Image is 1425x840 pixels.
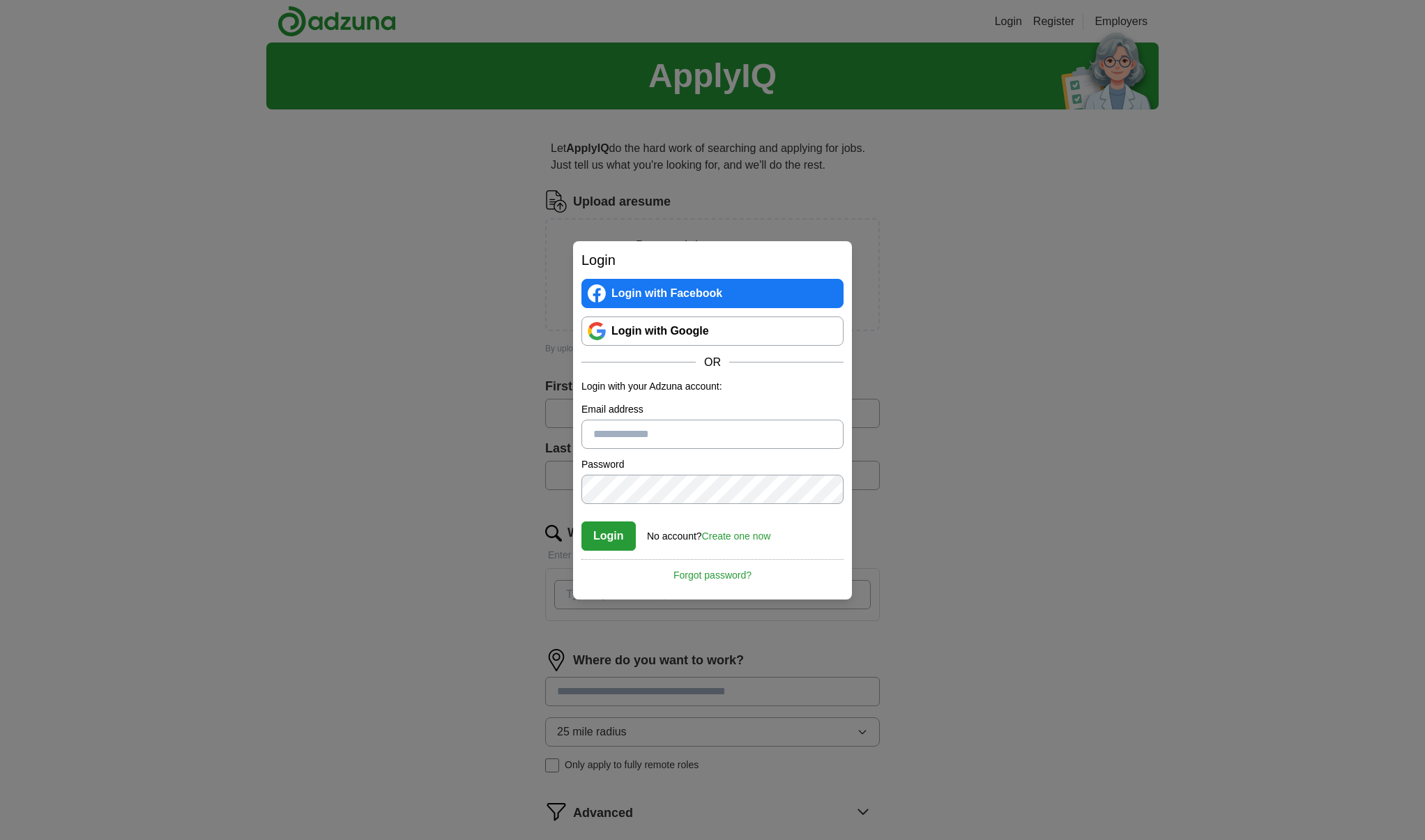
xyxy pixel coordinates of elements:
[696,354,729,371] span: OR
[581,379,844,394] p: Login with your Adzuna account:
[581,559,844,583] a: Forgot password?
[581,279,844,308] a: Login with Facebook
[581,402,844,417] label: Email address
[581,457,844,472] label: Password
[581,316,844,346] a: Login with Google
[581,250,844,270] h2: Login
[702,530,771,542] a: Create one now
[581,521,636,551] button: Login
[647,521,770,544] div: No account?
